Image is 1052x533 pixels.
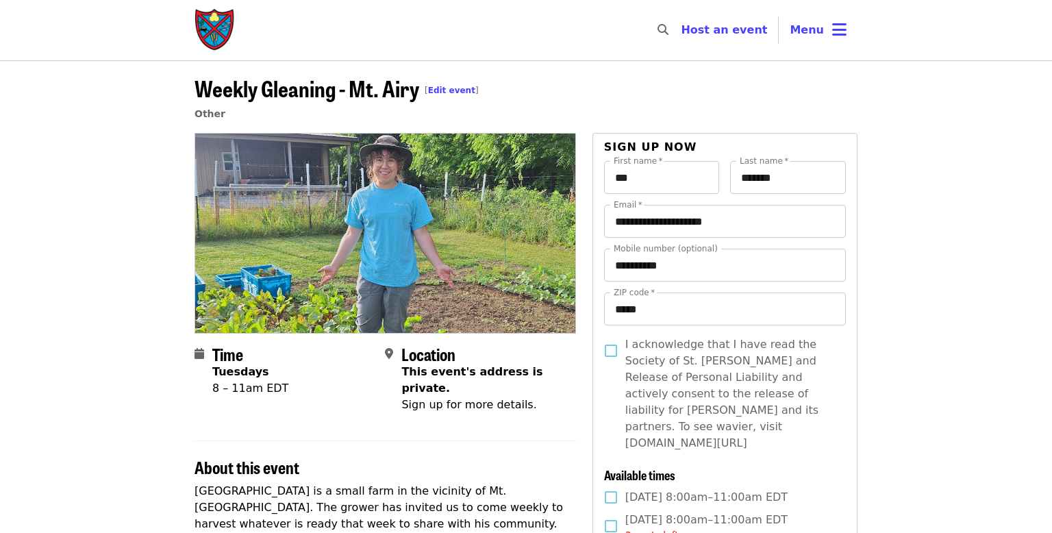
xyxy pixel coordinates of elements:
[195,108,225,119] a: Other
[195,8,236,52] img: Society of St. Andrew - Home
[425,86,479,95] span: [ ]
[385,347,393,360] i: map-marker-alt icon
[730,161,846,194] input: Last name
[604,161,720,194] input: First name
[832,20,847,40] i: bars icon
[604,205,846,238] input: Email
[604,293,846,325] input: ZIP code
[614,201,642,209] label: Email
[212,365,269,378] strong: Tuesdays
[212,342,243,366] span: Time
[790,23,824,36] span: Menu
[681,23,767,36] a: Host an event
[212,380,288,397] div: 8 – 11am EDT
[428,86,475,95] a: Edit event
[401,365,542,395] span: This event's address is private.
[677,14,688,47] input: Search
[625,336,835,451] span: I acknowledge that I have read the Society of St. [PERSON_NAME] and Release of Personal Liability...
[195,134,575,332] img: Weekly Gleaning - Mt. Airy organized by Society of St. Andrew
[740,157,788,165] label: Last name
[779,14,857,47] button: Toggle account menu
[614,245,718,253] label: Mobile number (optional)
[195,72,479,104] span: Weekly Gleaning - Mt. Airy
[401,342,455,366] span: Location
[195,347,204,360] i: calendar icon
[604,249,846,282] input: Mobile number (optional)
[614,157,663,165] label: First name
[195,483,576,532] p: [GEOGRAPHIC_DATA] is a small farm in the vicinity of Mt. [GEOGRAPHIC_DATA]. The grower has invite...
[614,288,655,297] label: ZIP code
[604,140,697,153] span: Sign up now
[657,23,668,36] i: search icon
[604,466,675,484] span: Available times
[625,489,788,506] span: [DATE] 8:00am–11:00am EDT
[195,455,299,479] span: About this event
[401,398,536,411] span: Sign up for more details.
